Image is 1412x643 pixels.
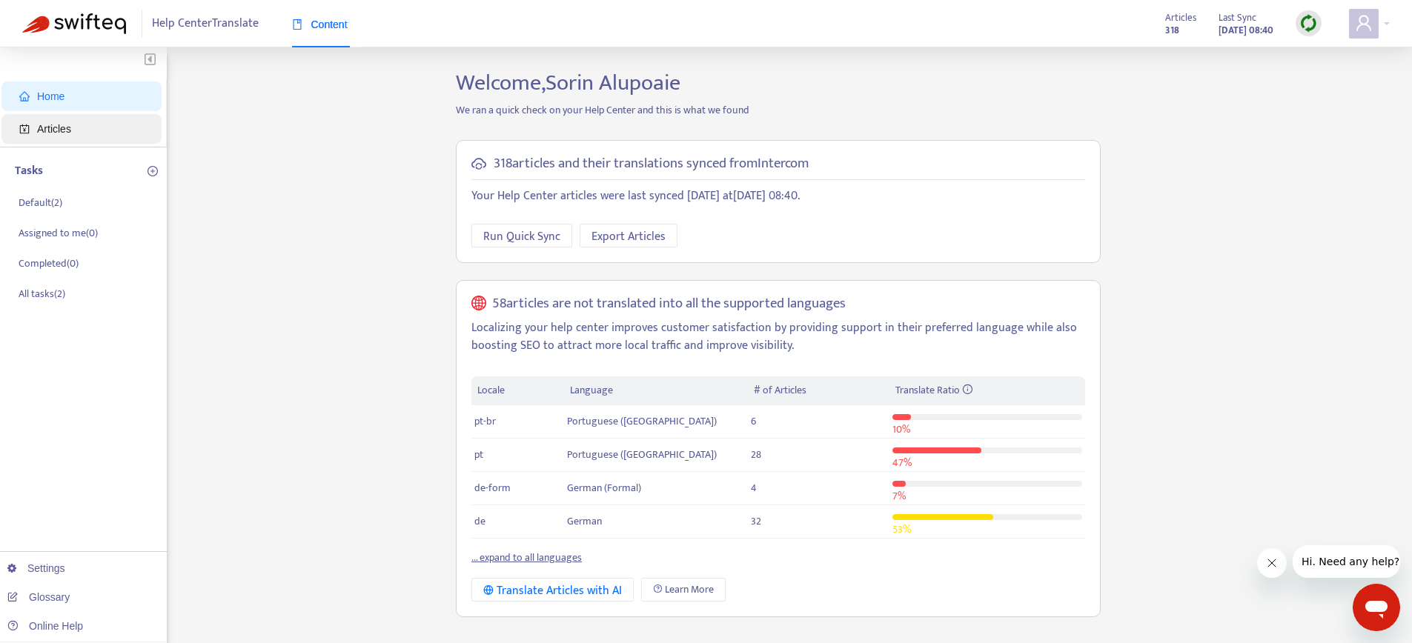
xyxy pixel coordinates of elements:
span: Articles [37,123,71,135]
p: Tasks [15,162,43,180]
div: Translate Ratio [895,382,1079,399]
a: Glossary [7,591,70,603]
span: 4 [751,479,757,496]
span: 10 % [892,421,910,438]
span: German [567,513,602,530]
button: Translate Articles with AI [471,578,634,602]
p: Your Help Center articles were last synced [DATE] at [DATE] 08:40 . [471,187,1085,205]
iframe: Close message [1257,548,1287,578]
span: home [19,91,30,101]
span: 6 [751,413,756,430]
span: user [1355,14,1373,32]
span: Welcome, Sorin Alupoaie [456,64,680,101]
th: # of Articles [748,376,889,405]
a: Online Help [7,620,83,632]
a: ... expand to all languages [471,549,582,566]
p: All tasks ( 2 ) [19,286,65,301]
th: Locale [471,376,564,405]
button: Export Articles [580,224,677,247]
span: plus-circle [148,166,158,176]
a: Learn More [641,578,726,602]
iframe: Button to launch messaging window [1353,584,1400,631]
p: We ran a quick check on your Help Center and this is what we found [445,102,1112,118]
span: Learn More [665,582,714,598]
h5: 318 articles and their translations synced from Intercom [494,156,809,173]
span: Articles [1165,10,1196,26]
span: cloud-sync [471,156,486,171]
span: Export Articles [591,227,666,246]
img: sync.dc5367851b00ba804db3.png [1299,14,1318,33]
span: book [292,19,302,30]
span: Portuguese ([GEOGRAPHIC_DATA]) [567,413,717,430]
span: 47 % [892,454,912,471]
p: Default ( 2 ) [19,195,62,210]
iframe: Message from company [1293,545,1400,578]
span: global [471,296,486,313]
span: German (Formal) [567,479,641,496]
h5: 58 articles are not translated into all the supported languages [492,296,846,313]
p: Assigned to me ( 0 ) [19,225,98,241]
strong: 318 [1165,22,1179,39]
div: Translate Articles with AI [483,582,622,600]
p: Localizing your help center improves customer satisfaction by providing support in their preferre... [471,319,1085,355]
span: 28 [751,446,761,463]
span: de [474,513,485,530]
span: Home [37,90,64,102]
span: account-book [19,124,30,134]
button: Run Quick Sync [471,224,572,247]
span: Run Quick Sync [483,227,560,246]
span: Help Center Translate [152,10,259,38]
span: 7 % [892,487,906,504]
span: 53 % [892,521,911,538]
a: Settings [7,562,65,574]
strong: [DATE] 08:40 [1219,22,1273,39]
span: Content [292,19,348,30]
span: Last Sync [1219,10,1256,26]
img: Swifteq [22,13,126,34]
span: pt [474,446,483,463]
th: Language [564,376,748,405]
span: de-form [474,479,511,496]
span: pt-br [474,413,496,430]
span: Portuguese ([GEOGRAPHIC_DATA]) [567,446,717,463]
span: 32 [751,513,761,530]
p: Completed ( 0 ) [19,256,79,271]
